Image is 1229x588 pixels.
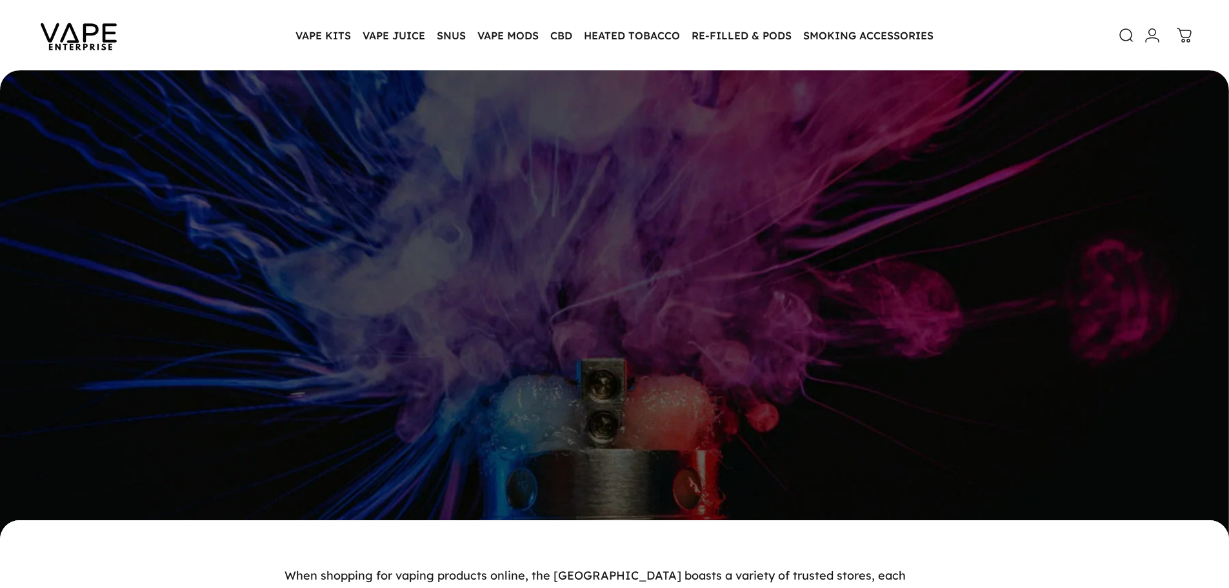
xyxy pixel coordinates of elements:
[472,22,545,49] summary: VAPE MODS
[578,22,686,49] summary: HEATED TOBACCO
[1170,21,1199,50] a: 0 items
[357,22,431,49] summary: VAPE JUICE
[545,22,578,49] summary: CBD
[21,5,137,66] img: Vape Enterprise
[686,22,797,49] summary: RE-FILLED & PODS
[290,22,939,49] nav: Primary
[431,22,472,49] summary: SNUS
[797,22,939,49] summary: SMOKING ACCESSORIES
[290,22,357,49] summary: VAPE KITS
